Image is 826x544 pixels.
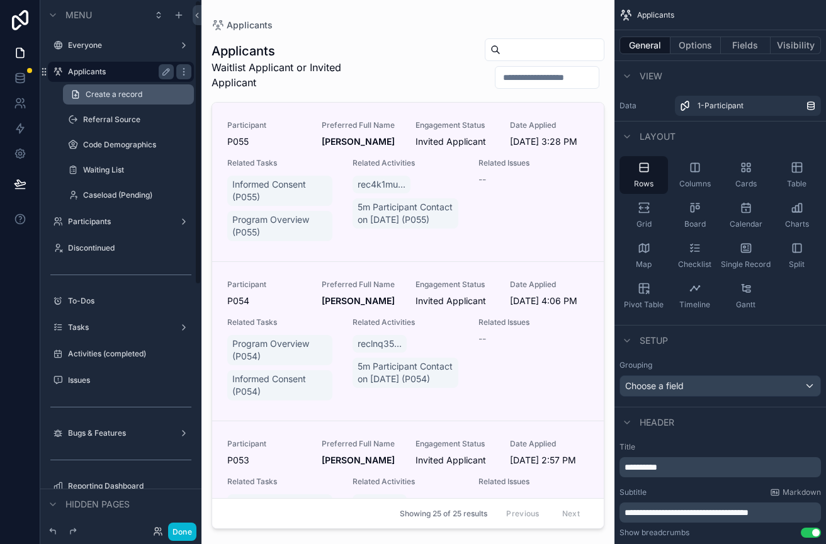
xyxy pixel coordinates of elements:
label: Title [619,442,821,452]
button: General [619,37,670,54]
label: Grouping [619,360,652,370]
span: Timeline [679,300,710,310]
span: Table [787,179,806,189]
label: Issues [68,375,191,385]
span: Create a record [86,89,142,99]
button: Fields [721,37,771,54]
span: Header [640,416,674,429]
span: Checklist [678,259,711,269]
button: Charts [772,196,821,234]
span: Split [789,259,805,269]
span: View [640,70,662,82]
button: Timeline [670,277,719,315]
button: Calendar [721,196,770,234]
label: Subtitle [619,487,647,497]
label: Activities (completed) [68,349,191,359]
span: Charts [785,219,809,229]
span: Calendar [730,219,762,229]
button: Map [619,237,668,275]
div: scrollable content [619,502,821,523]
span: Menu [65,9,92,21]
span: Cards [735,179,757,189]
span: Markdown [783,487,821,497]
span: Layout [640,130,676,143]
label: Applicants [68,67,169,77]
button: Table [772,156,821,194]
label: Tasks [68,322,174,332]
label: Referral Source [83,115,191,125]
a: Markdown [770,487,821,497]
span: Single Record [721,259,771,269]
label: Caseload (Pending) [83,190,191,200]
span: Board [684,219,706,229]
button: Grid [619,196,668,234]
div: scrollable content [619,457,821,477]
span: Setup [640,334,668,347]
button: Cards [721,156,770,194]
label: Data [619,101,670,111]
button: Split [772,237,821,275]
button: Columns [670,156,719,194]
button: Visibility [771,37,821,54]
a: 1-Participant [675,96,821,116]
button: Checklist [670,237,719,275]
span: Columns [679,179,711,189]
label: Participants [68,217,174,227]
a: Create a record [63,84,194,105]
label: Discontinued [68,243,191,253]
button: Options [670,37,721,54]
span: Applicants [637,10,674,20]
span: Gantt [736,300,755,310]
span: Grid [636,219,652,229]
button: Board [670,196,719,234]
span: Hidden pages [65,498,130,511]
label: To-Dos [68,296,191,306]
label: Reporting Dashboard [68,481,191,491]
span: 1-Participant [698,101,744,111]
span: Map [636,259,652,269]
div: Choose a field [620,376,820,396]
span: Rows [634,179,653,189]
label: Everyone [68,40,174,50]
span: Showing 25 of 25 results [400,509,487,519]
label: Code Demographics [83,140,191,150]
label: Bugs & Features [68,428,174,438]
label: Waiting List [83,165,191,175]
span: Pivot Table [624,300,664,310]
button: Gantt [721,277,770,315]
button: Rows [619,156,668,194]
button: Pivot Table [619,277,668,315]
button: Done [168,523,196,541]
button: Single Record [721,237,770,275]
button: Choose a field [619,375,821,397]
